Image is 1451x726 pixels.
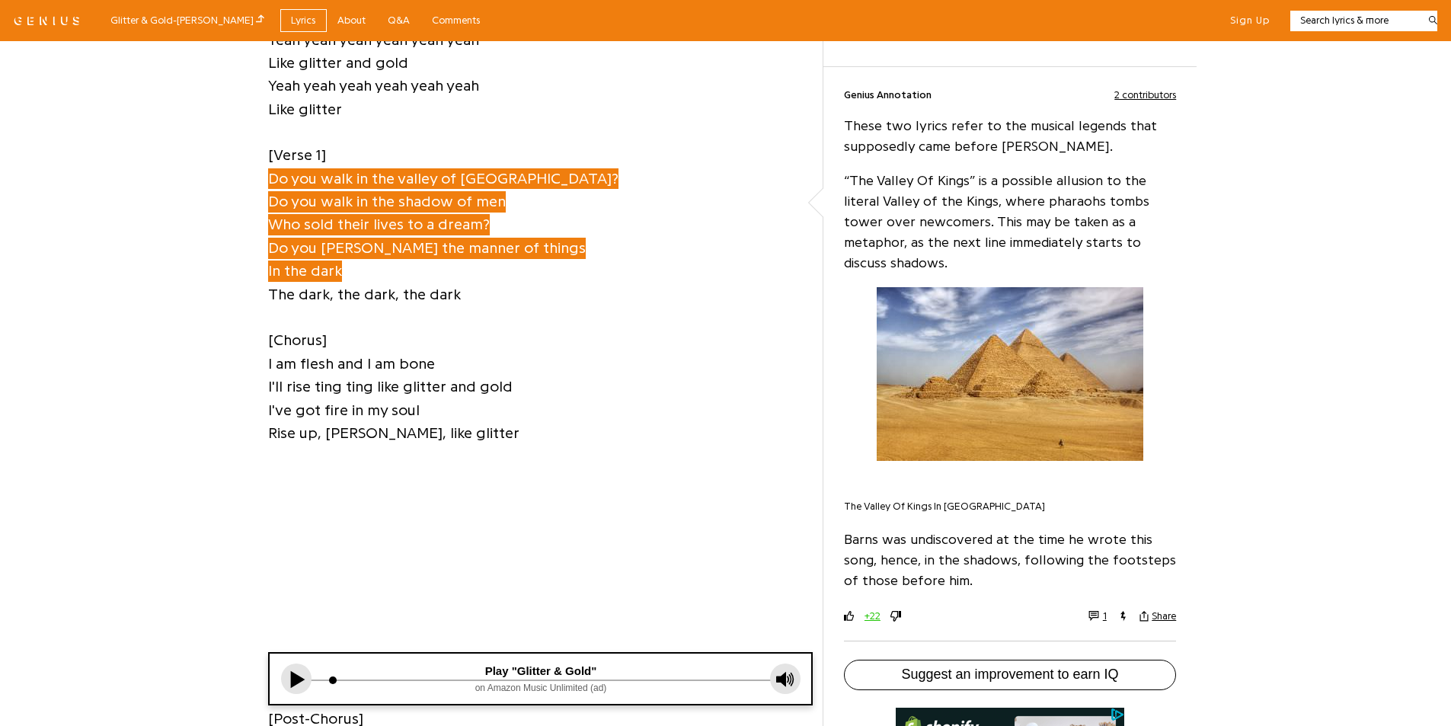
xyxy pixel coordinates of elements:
[877,287,1143,461] img: 6ro8cDS.jpg
[268,168,618,236] span: Do you walk in the valley of [GEOGRAPHIC_DATA]? Do you walk in the shadow of men Who sold their l...
[844,529,1177,591] p: Barns was undiscovered at the time he wrote this song, hence, in the shadows, following the foots...
[1088,610,1107,622] button: 1
[270,654,812,704] iframe: Tonefuse player
[1152,610,1176,622] span: Share
[865,609,881,624] button: +22
[327,9,377,33] a: About
[427,486,655,676] iframe: Advertisement
[268,236,586,283] a: Do you [PERSON_NAME] the manner of thingsIn the dark
[1290,13,1419,28] input: Search lyrics & more
[1103,610,1107,622] span: 1
[844,88,932,103] span: Genius Annotation
[1230,14,1270,27] button: Sign Up
[1114,88,1176,103] button: 2 contributors
[890,611,901,622] svg: downvote
[844,171,1177,273] p: “The Valley Of Kings” is a possible allusion to the literal Valley of the Kings, where pharaohs t...
[844,501,1045,511] small: The Valley Of Kings In [GEOGRAPHIC_DATA]
[280,9,327,33] a: Lyrics
[110,12,264,29] div: Glitter & Gold - [PERSON_NAME]
[844,116,1177,157] p: These two lyrics refer to the musical legends that supposedly came before [PERSON_NAME].
[268,167,618,237] a: Do you walk in the valley of [GEOGRAPHIC_DATA]?Do you walk in the shadow of menWho sold their liv...
[377,9,421,33] a: Q&A
[421,9,491,33] a: Comments
[844,611,855,622] svg: upvote
[1139,610,1177,622] button: Share
[268,238,586,282] span: Do you [PERSON_NAME] the manner of things In the dark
